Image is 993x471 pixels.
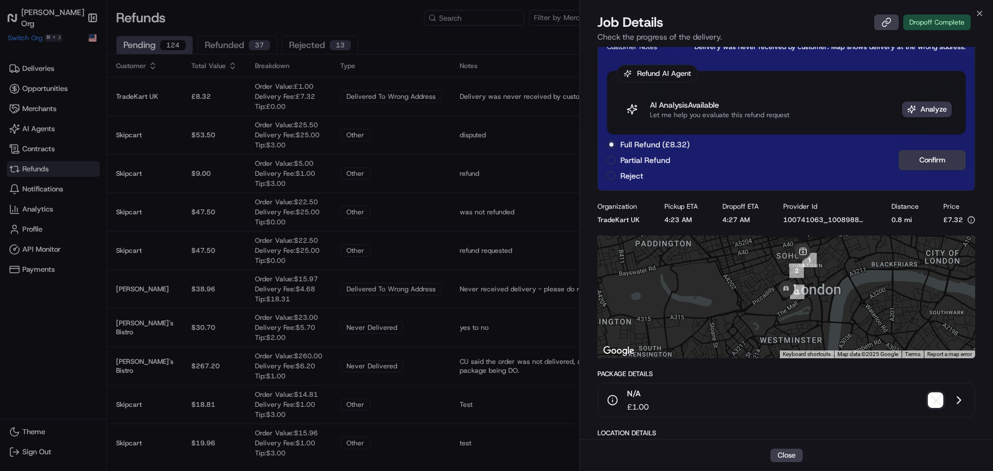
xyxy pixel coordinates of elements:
div: 1 [802,253,817,267]
span: Dropoff ETA [722,202,759,211]
button: Confirm [899,150,966,170]
span: Price [943,202,975,211]
span: Location Details [597,429,975,438]
span: Provider Id [783,202,867,211]
button: Keyboard shortcuts [783,350,831,358]
div: 2 [789,263,804,278]
span: Package Details [597,369,975,378]
div: 3 [790,285,804,299]
button: £7.32 [943,215,975,224]
p: Let me help you evaluate this refund request [650,110,789,119]
a: Open this area in Google Maps (opens a new window) [600,344,637,358]
span: Analyze [920,104,947,114]
span: Distance [891,202,919,211]
p: TradeKart UK [597,215,640,224]
span: 4:27 AM [722,215,759,224]
span: Organization [597,202,640,211]
span: Refund AI Agent [637,69,691,79]
span: Map data ©2025 Google [837,351,898,357]
div: Dropoff Complete [903,15,971,30]
button: Analyze [902,102,952,117]
span: N/A [627,388,640,399]
button: Close [770,449,803,462]
label: Reject [620,170,643,181]
span: Customer Notes [607,42,657,51]
span: Pickup ETA [664,202,698,211]
p: AI Analysis Available [650,99,789,110]
img: Google [600,344,637,358]
img: signature_proof_of_delivery image [928,392,943,408]
span: 100741063_100898806 [783,215,867,224]
a: Terms (opens in new tab) [905,351,920,357]
a: Report a map error [927,351,972,357]
label: Partial Refund [620,155,670,166]
span: £ 1.00 [627,401,649,412]
p: Check the progress of the delivery. [597,31,975,42]
span: Delivery was never received by customer. Map shows delivery at the wrong address. [695,42,966,51]
span: 0.8 mi [891,215,919,224]
span: 4:23 AM [664,215,698,224]
label: Full Refund (£8.32) [620,139,690,150]
span: Job Details [597,13,663,31]
span: £7.32 [943,215,963,224]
